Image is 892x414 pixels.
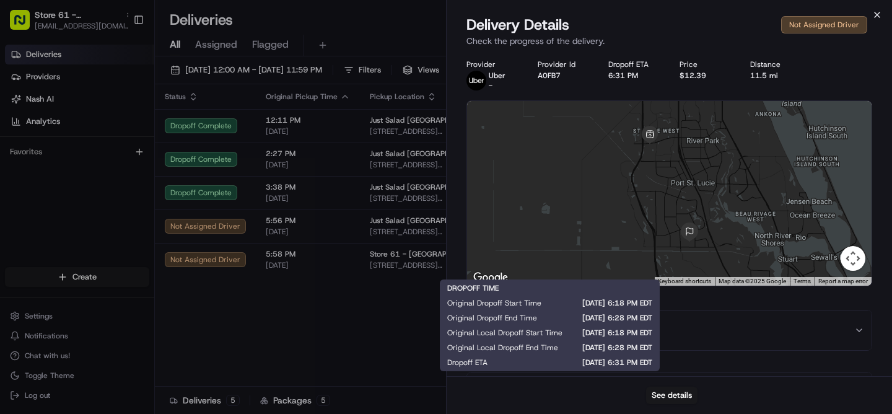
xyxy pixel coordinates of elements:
p: Welcome 👋 [12,50,225,69]
div: 11.5 mi [750,71,802,81]
button: Start new chat [211,122,225,137]
a: Terms (opens in new tab) [794,278,811,284]
span: [DATE] 6:31 PM EDT [507,358,652,368]
div: Location Details [466,358,872,368]
a: Report a map error [818,278,868,284]
a: 📗Knowledge Base [7,175,100,197]
img: Google [470,270,511,286]
span: - [489,81,492,90]
div: Dropoff ETA [608,59,660,69]
div: 💻 [105,181,115,191]
div: Distance [750,59,802,69]
button: Map camera controls [841,246,865,271]
span: Pylon [123,210,150,219]
span: DROPOFF TIME [447,283,499,293]
img: uber-new-logo.jpeg [466,71,486,90]
a: Open this area in Google Maps (opens a new window) [470,270,511,286]
span: API Documentation [117,180,199,192]
span: Knowledge Base [25,180,95,192]
span: Map data ©2025 Google [719,278,786,284]
button: A0FB7 [538,71,561,81]
span: [DATE] 6:28 PM EDT [557,313,652,323]
span: Original Dropoff Start Time [447,298,541,308]
button: redelivery order$22.93 [467,310,872,350]
a: Powered byPylon [87,209,150,219]
p: Check the progress of the delivery. [466,35,872,47]
div: 📗 [12,181,22,191]
div: Package Details [466,296,872,306]
div: Start new chat [42,118,203,131]
img: Nash [12,12,37,37]
img: 1736555255976-a54dd68f-1ca7-489b-9aae-adbdc363a1c4 [12,118,35,141]
span: [DATE] 6:18 PM EDT [561,298,652,308]
div: 6:31 PM [608,71,660,81]
span: Dropoff ETA [447,358,488,368]
span: Original Dropoff End Time [447,313,537,323]
div: $12.39 [680,71,731,81]
input: Clear [32,80,204,93]
span: Uber [489,71,505,81]
span: [DATE] 6:18 PM EDT [582,328,652,338]
a: 💻API Documentation [100,175,204,197]
span: Original Local Dropoff Start Time [447,328,562,338]
button: Keyboard shortcuts [658,277,711,286]
span: [DATE] 6:28 PM EDT [578,343,652,353]
div: Provider [466,59,518,69]
span: Delivery Details [466,15,569,35]
div: Provider Id [538,59,589,69]
span: Original Local Dropoff End Time [447,343,558,353]
div: Price [680,59,731,69]
div: We're available if you need us! [42,131,157,141]
button: See details [646,387,697,404]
